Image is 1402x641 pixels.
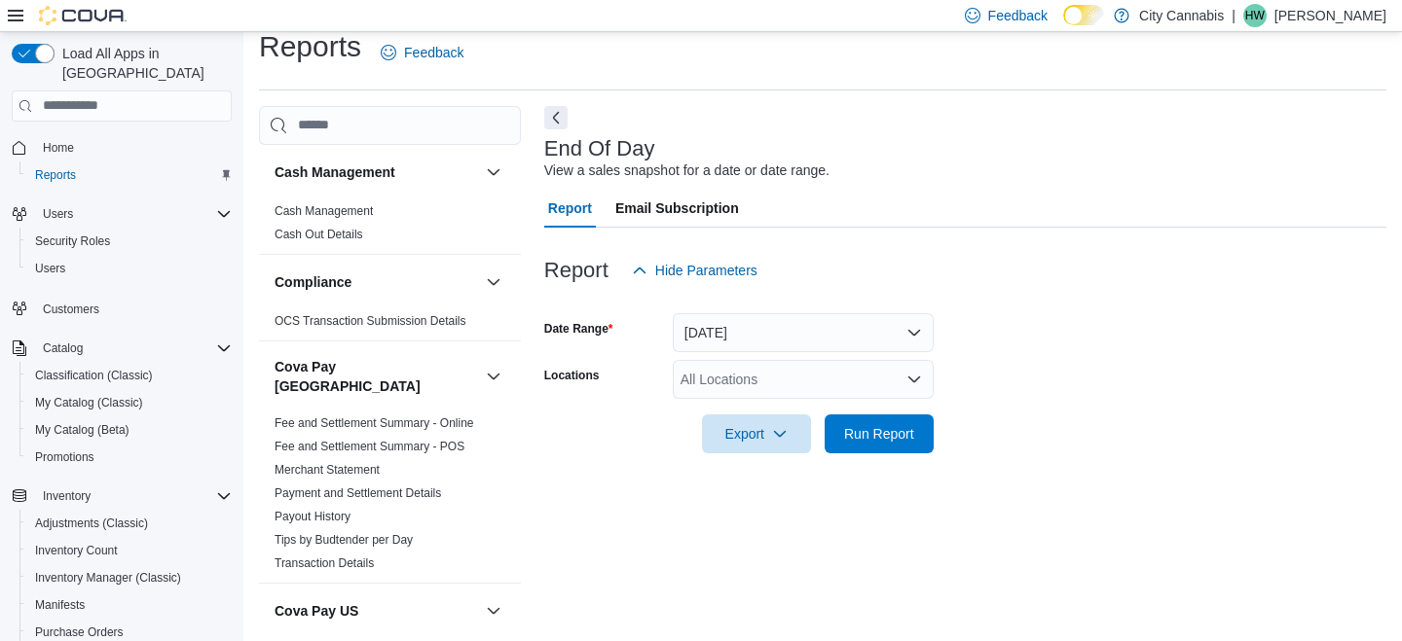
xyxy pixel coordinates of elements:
a: Customers [35,298,107,321]
span: Fee and Settlement Summary - POS [275,439,464,454]
button: Users [35,202,81,226]
span: OCS Transaction Submission Details [275,313,466,329]
span: Users [35,202,232,226]
span: Load All Apps in [GEOGRAPHIC_DATA] [55,44,232,83]
button: Hide Parameters [624,251,765,290]
button: Next [544,106,568,129]
a: My Catalog (Beta) [27,418,137,442]
span: Email Subscription [615,189,739,228]
button: Security Roles [19,228,240,255]
span: Security Roles [35,233,110,249]
button: Inventory Manager (Classic) [19,564,240,591]
span: Home [35,135,232,160]
a: Merchant Statement [275,463,380,477]
h3: Report [544,259,609,282]
span: Promotions [35,449,94,465]
span: Home [43,140,74,156]
button: Run Report [825,414,934,453]
span: Inventory Manager (Classic) [27,566,232,589]
a: Manifests [27,593,92,617]
p: | [1232,4,1236,27]
span: Fee and Settlement Summary - Online [275,415,474,431]
span: Cash Management [275,203,373,219]
span: Report [548,189,592,228]
h3: End Of Day [544,137,655,160]
a: Payout History [275,510,350,523]
a: Cash Out Details [275,228,363,241]
a: Cash Management [275,204,373,218]
a: My Catalog (Classic) [27,391,151,414]
span: Tips by Budtender per Day [275,532,413,548]
a: Reports [27,163,84,187]
span: Inventory Count [35,543,118,558]
a: Classification (Classic) [27,364,161,387]
div: Cova Pay [GEOGRAPHIC_DATA] [259,411,521,583]
span: Adjustments (Classic) [27,512,232,535]
span: HW [1245,4,1265,27]
button: Home [4,133,240,161]
span: Manifests [35,597,85,613]
span: My Catalog (Beta) [35,422,129,438]
a: Security Roles [27,230,118,253]
p: City Cannabis [1139,4,1224,27]
h3: Cova Pay US [275,601,358,621]
span: Hide Parameters [655,261,757,280]
a: Promotions [27,445,102,469]
button: [DATE] [673,313,934,352]
span: Inventory [35,484,232,508]
a: Inventory Manager (Classic) [27,566,189,589]
span: Feedback [404,43,463,62]
span: Inventory Manager (Classic) [35,570,181,586]
span: Users [43,206,73,222]
span: My Catalog (Beta) [27,418,232,442]
span: My Catalog (Classic) [35,395,143,410]
span: Customers [35,296,232,320]
button: My Catalog (Beta) [19,416,240,444]
span: Customers [43,302,99,317]
span: Cash Out Details [275,227,363,242]
h3: Compliance [275,272,351,292]
h3: Cova Pay [GEOGRAPHIC_DATA] [275,357,478,396]
a: Home [35,136,82,160]
a: Fee and Settlement Summary - Online [275,416,474,430]
label: Locations [544,368,600,383]
input: Dark Mode [1063,5,1104,25]
button: Export [702,414,811,453]
span: Merchant Statement [275,462,380,478]
span: Catalog [43,340,83,356]
button: Cova Pay US [482,599,505,623]
span: Users [35,261,65,276]
button: Inventory [4,482,240,510]
div: Haoyi Wang [1243,4,1267,27]
h1: Reports [259,27,361,66]
span: Adjustments (Classic) [35,516,148,531]
button: Cova Pay US [275,601,478,621]
a: Inventory Count [27,539,126,562]
button: Cash Management [275,162,478,182]
button: Inventory [35,484,98,508]
div: Compliance [259,309,521,340]
span: My Catalog (Classic) [27,391,232,414]
h3: Cash Management [275,162,395,182]
div: View a sales snapshot for a date or date range. [544,160,830,181]
button: Cova Pay [GEOGRAPHIC_DATA] [482,365,505,388]
span: Export [714,414,799,453]
button: Reports [19,161,240,189]
span: Purchase Orders [35,624,124,640]
span: Manifests [27,593,232,617]
button: Classification (Classic) [19,362,240,389]
span: Payout History [275,509,350,524]
span: Run Report [844,424,914,444]
span: Security Roles [27,230,232,253]
button: Users [19,255,240,282]
span: Classification (Classic) [27,364,232,387]
button: Customers [4,294,240,322]
button: Open list of options [906,372,922,387]
img: Cova [39,6,127,25]
button: My Catalog (Classic) [19,389,240,416]
button: Cash Management [482,160,505,184]
span: Inventory Count [27,539,232,562]
span: Transaction Details [275,555,374,571]
a: Feedback [373,33,471,72]
button: Promotions [19,444,240,471]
